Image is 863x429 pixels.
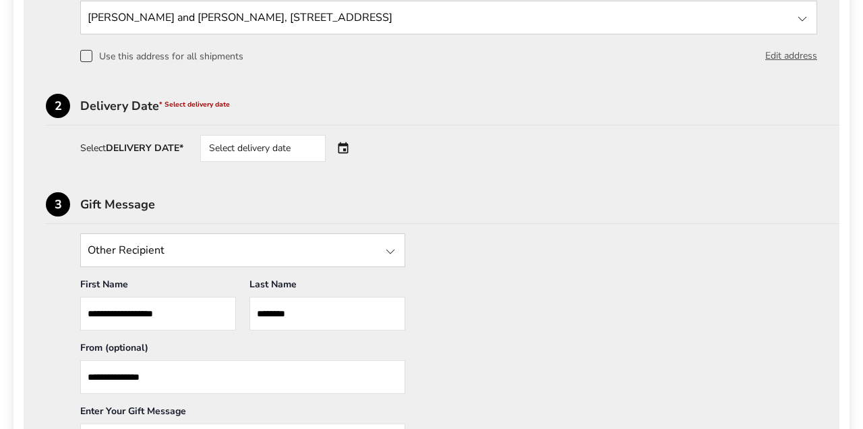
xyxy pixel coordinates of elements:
[249,278,405,297] div: Last Name
[80,198,839,210] div: Gift Message
[159,100,230,109] span: * Select delivery date
[80,278,236,297] div: First Name
[80,144,183,153] div: Select
[249,297,405,331] input: Last Name
[106,142,183,154] strong: DELIVERY DATE*
[80,341,405,360] div: From (optional)
[80,50,243,62] label: Use this address for all shipments
[80,297,236,331] input: First Name
[46,192,70,217] div: 3
[80,360,405,394] input: From
[80,1,817,34] input: State
[80,233,405,267] input: State
[80,100,839,112] div: Delivery Date
[46,94,70,118] div: 2
[765,49,817,63] button: Edit address
[80,405,405,424] div: Enter Your Gift Message
[200,135,326,162] div: Select delivery date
